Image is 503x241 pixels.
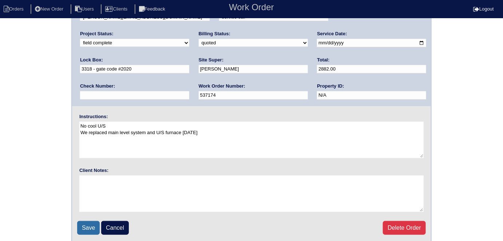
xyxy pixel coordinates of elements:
label: Service Date: [317,31,347,37]
label: Billing Status: [199,31,230,37]
label: Work Order Number: [199,83,245,89]
li: Clients [101,4,133,14]
label: Total: [317,57,329,63]
label: Instructions: [79,113,108,120]
a: Users [71,6,100,12]
label: Property ID: [317,83,344,89]
a: Clients [101,6,133,12]
a: Cancel [101,221,129,235]
li: Users [71,4,100,14]
input: Save [77,221,100,235]
a: New Order [31,6,69,12]
label: Lock Box: [80,57,103,63]
li: New Order [31,4,69,14]
a: Delete Order [383,221,426,235]
textarea: No cool U/S We replaced main level system and U/S furnace [DATE] [79,122,424,158]
a: Logout [473,6,494,12]
label: Client Notes: [79,167,108,174]
label: Project Status: [80,31,114,37]
li: Feedback [135,4,171,14]
label: Site Super: [199,57,224,63]
label: Check Number: [80,83,115,89]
